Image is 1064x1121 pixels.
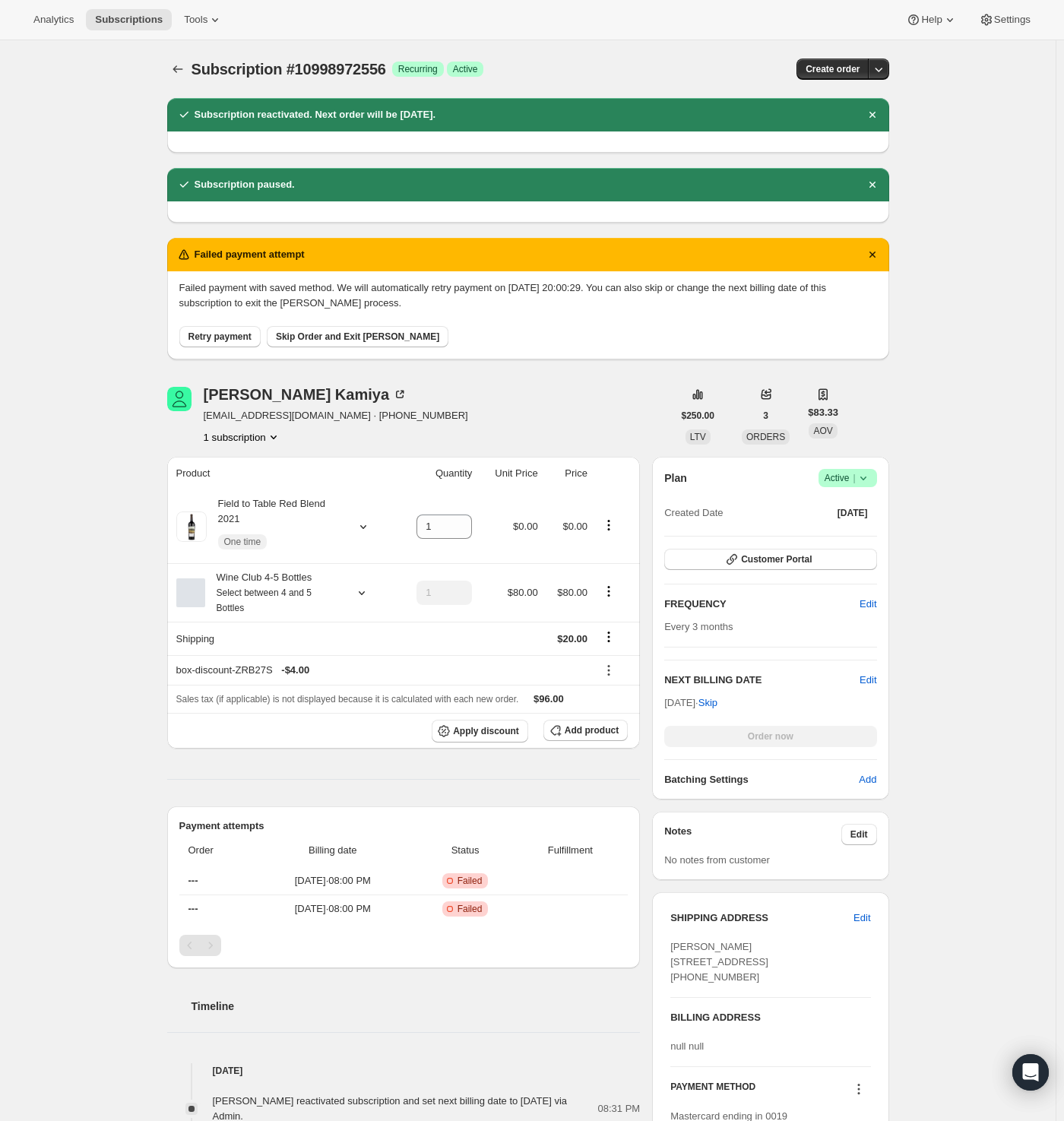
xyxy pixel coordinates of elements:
span: --- [188,903,198,914]
span: Analytics [33,14,74,26]
span: $80.00 [557,587,587,598]
button: Edit [844,906,879,930]
button: Help [897,9,966,30]
span: Edit [860,597,876,612]
small: Select between 4 and 5 Bottles [217,587,312,613]
span: Edit [853,910,870,926]
button: Dismiss notification [862,104,883,125]
div: Field to Table Red Blend 2021 [207,496,344,557]
h2: Failed payment attempt [195,247,305,262]
span: [DATE] · 08:00 PM [257,901,409,917]
button: Product actions [597,517,621,534]
span: $83.33 [808,405,838,420]
button: Customer Portal [664,549,876,570]
span: Fulfillment [522,843,619,858]
span: Failed [458,903,483,915]
span: | [853,472,855,484]
button: Settings [970,9,1040,30]
button: Skip [689,691,727,715]
h2: FREQUENCY [664,597,860,612]
span: Add product [565,724,619,736]
span: $250.00 [682,410,714,422]
span: Create order [806,63,860,75]
button: Subscriptions [86,9,172,30]
span: Retry payment [188,331,252,343]
span: Add [859,772,876,787]
div: Open Intercom Messenger [1012,1054,1049,1091]
span: [DATE] [838,507,868,519]
span: Active [825,470,871,486]
span: $20.00 [557,633,587,644]
span: Billing date [257,843,409,858]
h3: Notes [664,824,841,845]
th: Shipping [167,622,396,655]
th: Price [543,457,592,490]
button: Edit [850,592,885,616]
button: Product actions [597,583,621,600]
div: box-discount-ZRB27S [176,663,587,678]
span: null null [670,1040,704,1052]
button: Dismiss notification [862,174,883,195]
span: Failed [458,875,483,887]
button: Create order [796,59,869,80]
h2: Timeline [192,999,641,1014]
span: Active [453,63,478,75]
span: [DATE] · 08:00 PM [257,873,409,888]
span: Customer Portal [741,553,812,565]
button: Add product [543,720,628,741]
span: [EMAIL_ADDRESS][DOMAIN_NAME] · [PHONE_NUMBER] [204,408,468,423]
h3: BILLING ADDRESS [670,1010,870,1025]
div: [PERSON_NAME] Kamiya [204,387,408,402]
button: Analytics [24,9,83,30]
span: Subscriptions [95,14,163,26]
span: Help [921,14,942,26]
nav: Pagination [179,935,629,956]
th: Order [179,834,253,867]
span: Recurring [398,63,438,75]
span: No notes from customer [664,854,770,866]
span: $0.00 [513,521,538,532]
button: Dismiss notification [862,244,883,265]
span: Leah Kamiya [167,387,192,411]
button: Product actions [204,429,281,445]
button: Tools [175,9,232,30]
button: Apply discount [432,720,528,743]
span: LTV [690,432,706,442]
span: --- [188,875,198,886]
span: Sales tax (if applicable) is not displayed because it is calculated with each new order. [176,694,519,705]
span: Skip Order and Exit [PERSON_NAME] [276,331,439,343]
div: Wine Club 4-5 Bottles [205,570,342,616]
button: Shipping actions [597,629,621,645]
h2: NEXT BILLING DATE [664,673,860,688]
button: Skip Order and Exit [PERSON_NAME] [267,326,448,347]
h3: PAYMENT METHOD [670,1081,755,1101]
h4: [DATE] [167,1063,641,1078]
span: Apply discount [453,725,519,737]
span: Skip [698,695,717,711]
button: Subscriptions [167,59,188,80]
button: Edit [841,824,877,845]
span: Every 3 months [664,621,733,632]
span: - $4.00 [281,663,309,678]
p: Failed payment with saved method. We will automatically retry payment on [DATE] 20:00:29. You can... [179,280,877,311]
span: Settings [994,14,1031,26]
h2: Plan [664,470,687,486]
button: Retry payment [179,326,261,347]
span: Edit [860,673,876,688]
h6: Batching Settings [664,772,859,787]
span: 08:31 PM [598,1101,641,1116]
button: [DATE] [828,502,877,524]
span: Tools [184,14,207,26]
span: $80.00 [508,587,538,598]
span: Created Date [664,505,723,521]
span: $96.00 [534,693,564,705]
h2: Payment attempts [179,819,629,834]
span: AOV [813,426,832,436]
span: 3 [763,410,768,422]
span: [PERSON_NAME] [STREET_ADDRESS] [PHONE_NUMBER] [670,941,768,983]
button: $250.00 [673,405,724,426]
span: One time [224,536,261,548]
span: ORDERS [746,432,785,442]
h2: Subscription reactivated. Next order will be [DATE]. [195,107,436,122]
h3: SHIPPING ADDRESS [670,910,853,926]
